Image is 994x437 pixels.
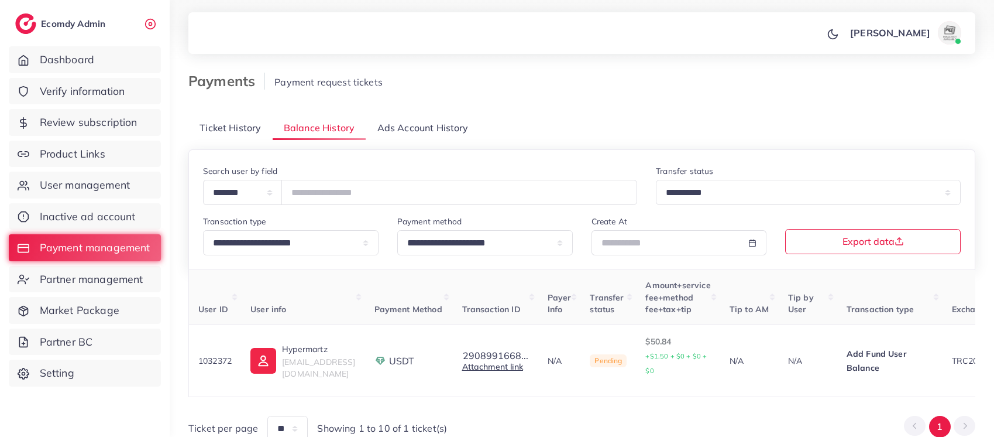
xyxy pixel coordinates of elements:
button: 2908991668... [462,350,529,361]
span: Market Package [40,303,119,318]
span: Showing 1 to 10 of 1 ticket(s) [317,422,447,435]
span: USDT [389,354,415,368]
span: Review subscription [40,115,137,130]
a: logoEcomdy Admin [15,13,108,34]
span: Payment management [40,240,150,255]
label: Transfer status [656,165,713,177]
p: 1032372 [198,354,232,368]
a: User management [9,172,161,199]
span: Export data [842,237,904,246]
span: Amount+service fee+method fee+tax+tip [645,280,710,315]
span: Balance History [284,121,355,135]
p: N/A [730,354,769,368]
label: Transaction type [203,216,266,227]
span: Transaction type [847,304,914,315]
span: Setting [40,366,74,381]
p: N/A [548,354,572,368]
img: ic-user-info.36bf1079.svg [250,348,276,374]
span: Partner BC [40,334,93,350]
p: Hypermartz [282,342,355,356]
span: Dashboard [40,52,94,67]
a: Setting [9,360,161,387]
span: Transaction ID [462,304,521,315]
span: Exchange [952,304,990,315]
span: Ticket per page [188,422,258,435]
h3: Payments [188,73,265,90]
span: Ads Account History [377,121,469,135]
p: [PERSON_NAME] [850,26,930,40]
span: Payment Method [374,304,442,315]
small: +$1.50 + $0 + $0 + $0 [645,352,707,375]
span: Product Links [40,146,105,162]
span: Payer Info [548,292,572,315]
span: User ID [198,304,228,315]
div: TRC20 [952,355,990,367]
a: Review subscription [9,109,161,136]
a: [PERSON_NAME]avatar [844,21,966,45]
span: User info [250,304,286,315]
p: Add Fund User Balance [847,347,933,375]
a: Market Package [9,297,161,324]
button: Export data [785,229,961,254]
a: Attachment link [462,361,523,372]
span: Inactive ad account [40,209,136,224]
a: Verify information [9,78,161,105]
span: Partner management [40,272,143,287]
a: Payment management [9,234,161,261]
span: Tip by User [788,292,814,315]
label: Search user by field [203,165,277,177]
p: $50.84 [645,334,710,378]
span: Ticket History [200,121,261,135]
a: Product Links [9,141,161,168]
span: Payment request tickets [274,76,383,88]
span: Pending [590,354,627,367]
img: payment [374,355,386,367]
span: Tip to AM [730,304,769,315]
label: Payment method [397,216,462,227]
a: Partner BC [9,329,161,356]
a: Partner management [9,266,161,293]
span: User management [40,177,130,193]
span: Transfer status [590,292,624,315]
a: Dashboard [9,46,161,73]
img: logo [15,13,36,34]
p: N/A [788,354,828,368]
span: Verify information [40,84,125,99]
label: Create At [591,216,627,227]
span: [EMAIL_ADDRESS][DOMAIN_NAME] [282,357,355,379]
img: avatar [938,21,961,45]
a: Inactive ad account [9,203,161,230]
h2: Ecomdy Admin [41,18,108,29]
